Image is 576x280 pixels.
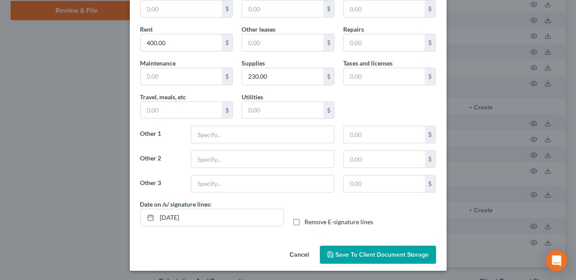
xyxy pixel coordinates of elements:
[425,34,435,51] div: $
[242,34,323,51] input: 0.00
[191,151,334,167] input: Specify...
[242,25,275,34] label: Other leases
[191,175,334,192] input: Specify...
[323,0,334,17] div: $
[222,0,232,17] div: $
[336,251,429,258] span: Save to Client Document Storage
[141,34,222,51] input: 0.00
[141,0,222,17] input: 0.00
[425,68,435,85] div: $
[344,151,425,167] input: 0.00
[320,246,436,264] button: Save to Client Document Storage
[136,175,187,200] label: Other 3
[222,68,232,85] div: $
[425,126,436,143] div: $
[283,247,316,264] button: Cancel
[425,0,435,17] div: $
[136,126,187,150] label: Other 1
[141,68,222,85] input: 0.00
[140,200,212,209] label: Date on /s/ signature lines:
[343,25,364,34] label: Repairs
[344,175,425,192] input: 0.00
[222,34,232,51] div: $
[242,92,263,102] label: Utilities
[344,126,425,143] input: 0.00
[305,218,374,225] span: Remove E-signature lines
[323,34,334,51] div: $
[344,0,425,17] input: 0.00
[425,151,436,167] div: $
[344,34,425,51] input: 0.00
[242,102,323,119] input: 0.00
[323,68,334,85] div: $
[425,175,436,192] div: $
[343,58,393,68] label: Taxes and licenses
[323,102,334,119] div: $
[136,150,187,175] label: Other 2
[344,68,425,85] input: 0.00
[222,102,232,119] div: $
[140,58,176,68] label: Maintenance
[191,126,334,143] input: Specify...
[140,25,153,34] label: Rent
[546,250,567,271] div: Open Intercom Messenger
[242,0,323,17] input: 0.00
[242,68,323,85] input: 0.00
[157,209,283,226] input: MM/DD/YYYY
[242,58,265,68] label: Supplies
[140,92,187,102] label: Travel, meals, etc
[141,102,222,119] input: 0.00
